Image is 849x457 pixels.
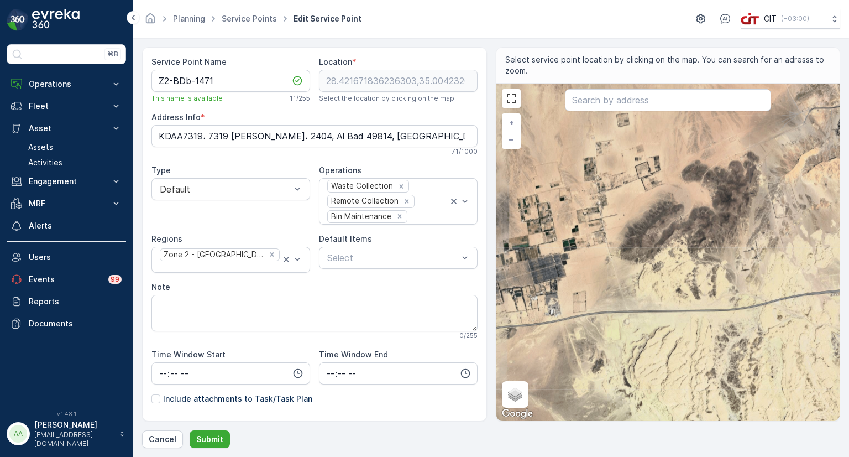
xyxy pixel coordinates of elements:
[290,94,310,103] p: 11 / 255
[505,54,831,76] span: Select service point location by clicking on the map. You can search for an adresss to zoom.
[196,434,223,445] p: Submit
[151,234,182,243] label: Regions
[29,220,122,231] p: Alerts
[291,13,364,24] span: Edit Service Point
[29,79,104,90] p: Operations
[7,290,126,313] a: Reports
[34,430,114,448] p: [EMAIL_ADDRESS][DOMAIN_NAME]
[142,430,183,448] button: Cancel
[190,430,230,448] button: Submit
[29,176,104,187] p: Engagement
[151,282,170,292] label: Note
[327,251,458,264] p: Select
[394,211,406,221] div: Remove Bin Maintenance
[28,142,53,153] p: Assets
[7,73,126,95] button: Operations
[151,57,227,66] label: Service Point Name
[764,13,777,24] p: CIT
[319,234,372,243] label: Default Items
[160,249,265,261] div: Zone 2 - [GEOGRAPHIC_DATA]-Area B
[151,112,201,122] label: Address Info
[163,393,312,404] p: Include attachments to Task/Task Plan
[29,296,122,307] p: Reports
[173,14,205,23] a: Planning
[319,94,456,103] span: Select the location by clicking on the map.
[34,419,114,430] p: [PERSON_NAME]
[503,115,520,131] a: Zoom In
[151,94,223,103] span: This name is available
[328,195,400,207] div: Remote Collection
[144,17,156,26] a: Homepage
[319,165,361,175] label: Operations
[151,165,171,175] label: Type
[29,123,104,134] p: Asset
[328,180,395,192] div: Waste Collection
[110,274,119,284] p: 99
[149,434,176,445] p: Cancel
[7,215,126,237] a: Alerts
[565,89,771,111] input: Search by address
[7,193,126,215] button: MRF
[32,9,80,31] img: logo_dark-DEwI_e13.png
[503,90,520,107] a: View Fullscreen
[395,181,407,191] div: Remove Waste Collection
[509,134,514,144] span: −
[29,101,104,112] p: Fleet
[452,147,478,156] p: 71 / 1000
[503,382,527,407] a: Layers
[509,118,514,127] span: +
[222,14,277,23] a: Service Points
[319,350,388,359] label: Time Window End
[503,131,520,148] a: Zoom Out
[7,419,126,448] button: AA[PERSON_NAME][EMAIL_ADDRESS][DOMAIN_NAME]
[7,313,126,335] a: Documents
[741,13,759,25] img: cit-logo_pOk6rL0.png
[7,411,126,417] span: v 1.48.1
[499,407,536,421] a: Open this area in Google Maps (opens a new window)
[328,211,393,222] div: Bin Maintenance
[401,196,413,206] div: Remove Remote Collection
[7,117,126,139] button: Asset
[499,407,536,421] img: Google
[7,95,126,117] button: Fleet
[7,170,126,193] button: Engagement
[24,139,126,155] a: Assets
[7,9,29,31] img: logo
[7,268,126,290] a: Events99
[459,331,478,340] p: 0 / 255
[107,50,118,59] p: ⌘B
[9,425,27,443] div: AA
[741,9,840,29] button: CIT(+03:00)
[781,14,809,23] p: ( +03:00 )
[24,155,126,170] a: Activities
[7,246,126,268] a: Users
[151,350,226,359] label: Time Window Start
[28,157,62,168] p: Activities
[29,318,122,329] p: Documents
[29,198,104,209] p: MRF
[29,252,122,263] p: Users
[319,57,352,66] label: Location
[266,250,278,259] div: Remove Zone 2 - ALBADA-Area B
[29,274,102,285] p: Events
